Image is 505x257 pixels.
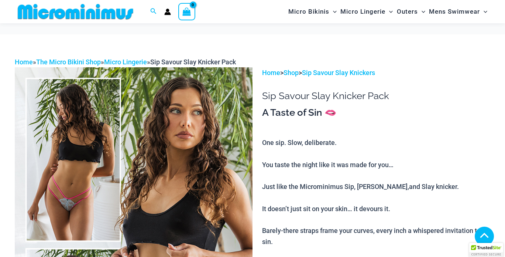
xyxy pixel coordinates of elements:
[286,2,339,21] a: Micro BikinisMenu ToggleMenu Toggle
[429,2,480,21] span: Mens Swimwear
[385,2,393,21] span: Menu Toggle
[480,2,487,21] span: Menu Toggle
[36,58,101,66] a: The Micro Bikini Shop
[262,90,490,102] h1: Sip Savour Slay Knicker Pack
[285,1,490,22] nav: Site Navigation
[150,7,157,16] a: Search icon link
[397,2,418,21] span: Outers
[302,69,375,77] a: Sip Savour Slay Knickers
[262,106,490,119] h3: A Taste of Sin 🫦
[262,69,280,77] a: Home
[340,2,385,21] span: Micro Lingerie
[15,58,33,66] a: Home
[164,9,171,15] a: Account icon link
[262,67,490,78] p: > >
[395,2,427,21] a: OutersMenu ToggleMenu Toggle
[339,2,395,21] a: Micro LingerieMenu ToggleMenu Toggle
[329,2,337,21] span: Menu Toggle
[469,243,503,257] div: TrustedSite Certified
[150,58,236,66] span: Sip Savour Slay Knicker Pack
[418,2,425,21] span: Menu Toggle
[15,3,136,20] img: MM SHOP LOGO FLAT
[15,58,236,66] span: » » »
[284,69,299,77] a: Shop
[427,2,489,21] a: Mens SwimwearMenu ToggleMenu Toggle
[178,3,195,20] a: View Shopping Cart, empty
[104,58,147,66] a: Micro Lingerie
[288,2,329,21] span: Micro Bikinis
